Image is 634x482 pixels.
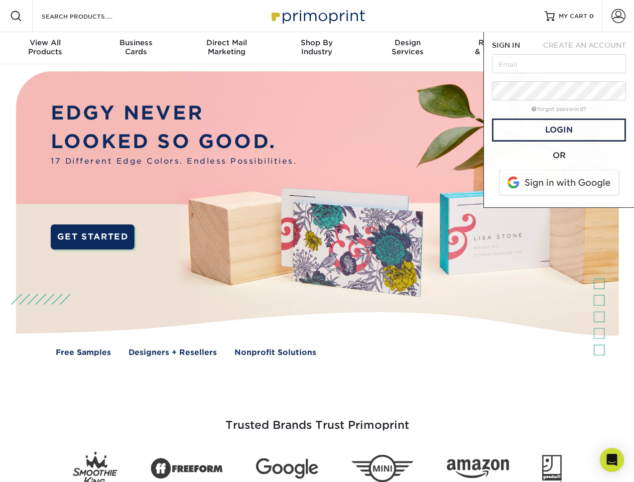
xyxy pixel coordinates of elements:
[589,13,594,20] span: 0
[234,347,316,358] a: Nonprofit Solutions
[453,38,543,47] span: Resources
[56,347,111,358] a: Free Samples
[492,150,626,162] div: OR
[90,32,181,64] a: BusinessCards
[272,38,362,56] div: Industry
[447,459,509,478] img: Amazon
[362,32,453,64] a: DesignServices
[559,12,587,21] span: MY CART
[492,54,626,73] input: Email
[51,224,135,250] a: GET STARTED
[129,347,217,358] a: Designers + Resellers
[181,32,272,64] a: Direct MailMarketing
[532,106,586,112] a: forgot password?
[51,128,297,156] p: LOOKED SO GOOD.
[600,448,624,472] div: Open Intercom Messenger
[90,38,181,56] div: Cards
[492,41,520,49] span: SIGN IN
[181,38,272,56] div: Marketing
[453,38,543,56] div: & Templates
[24,395,611,444] h3: Trusted Brands Trust Primoprint
[51,99,297,128] p: EDGY NEVER
[256,458,318,479] img: Google
[90,38,181,47] span: Business
[362,38,453,56] div: Services
[453,32,543,64] a: Resources& Templates
[267,5,367,27] img: Primoprint
[542,455,562,482] img: Goodwill
[272,38,362,47] span: Shop By
[492,118,626,142] a: Login
[272,32,362,64] a: Shop ByIndustry
[543,41,626,49] span: CREATE AN ACCOUNT
[362,38,453,47] span: Design
[181,38,272,47] span: Direct Mail
[41,10,139,22] input: SEARCH PRODUCTS.....
[51,156,297,167] span: 17 Different Edge Colors. Endless Possibilities.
